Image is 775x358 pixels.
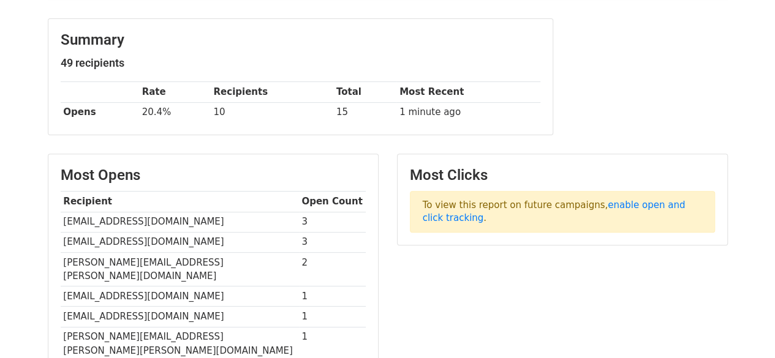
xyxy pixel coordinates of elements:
[61,252,299,286] td: [PERSON_NAME][EMAIL_ADDRESS][PERSON_NAME][DOMAIN_NAME]
[299,212,366,232] td: 3
[333,102,396,122] td: 15
[139,82,211,102] th: Rate
[333,82,396,102] th: Total
[299,232,366,252] td: 3
[396,102,540,122] td: 1 minute ago
[61,56,540,70] h5: 49 recipients
[410,191,715,233] p: To view this report on future campaigns, .
[396,82,540,102] th: Most Recent
[61,232,299,252] td: [EMAIL_ADDRESS][DOMAIN_NAME]
[61,307,299,327] td: [EMAIL_ADDRESS][DOMAIN_NAME]
[61,102,139,122] th: Opens
[61,286,299,307] td: [EMAIL_ADDRESS][DOMAIN_NAME]
[299,307,366,327] td: 1
[61,212,299,232] td: [EMAIL_ADDRESS][DOMAIN_NAME]
[299,286,366,307] td: 1
[61,166,366,184] h3: Most Opens
[211,102,333,122] td: 10
[61,31,540,49] h3: Summary
[299,252,366,286] td: 2
[299,192,366,212] th: Open Count
[211,82,333,102] th: Recipients
[61,192,299,212] th: Recipient
[410,166,715,184] h3: Most Clicks
[139,102,211,122] td: 20.4%
[714,299,775,358] iframe: Chat Widget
